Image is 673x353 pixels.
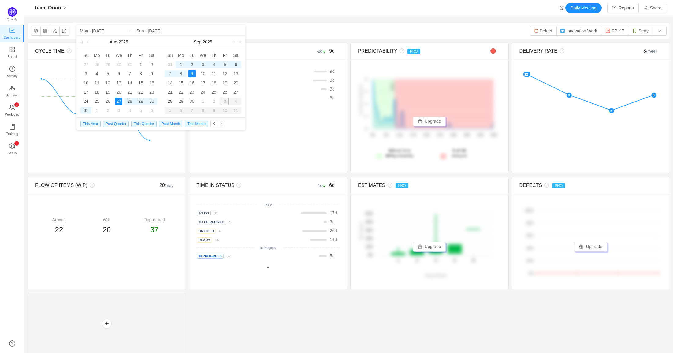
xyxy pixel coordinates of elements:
div: 15 [137,79,144,87]
sup: 3 [14,102,19,107]
td: September 9, 2025 [187,69,198,78]
td: August 9, 2025 [146,69,157,78]
div: 31 [126,61,133,68]
td: September 29, 2025 [176,97,187,106]
th: Wed [113,51,125,60]
div: 3 [219,98,230,105]
td: August 13, 2025 [113,78,125,87]
i: icon: team [9,104,15,110]
td: September 4, 2025 [124,106,135,115]
div: 13 [232,70,240,77]
div: 3 [115,107,122,114]
small: / week [646,49,657,54]
div: 1 [199,98,206,105]
th: Thu [208,51,219,60]
td: August 10, 2025 [80,78,91,87]
button: icon: down [653,26,667,36]
th: Sat [146,51,157,60]
span: 9 [330,87,332,91]
td: August 28, 2025 [124,97,135,106]
td: September 10, 2025 [198,69,209,78]
div: 7 [187,107,198,114]
td: October 10, 2025 [219,106,230,115]
i: icon: appstore [9,46,15,53]
div: 3 [82,70,90,77]
a: 4 [216,228,221,233]
div: 15 [177,79,185,87]
button: Defect [530,26,557,36]
a: 31 [211,210,218,215]
span: Archive [6,89,18,101]
small: 9 [229,220,231,224]
a: Activity [9,66,15,78]
div: 8 [177,70,185,77]
a: 16 [212,237,219,242]
td: August 11, 2025 [91,78,102,87]
div: 5 [137,107,144,114]
button: icon: message [59,26,69,36]
td: August 2, 2025 [146,60,157,69]
div: 23 [188,88,196,96]
button: icon: appstore [40,26,50,36]
div: 19 [104,88,112,96]
div: 27 [115,98,122,105]
div: 10 [82,79,90,87]
div: 1 [93,107,101,114]
div: 31 [166,61,174,68]
a: 9 [226,219,231,224]
div: 16 [188,79,196,87]
td: August 23, 2025 [146,87,157,97]
div: 28 [166,98,174,105]
td: August 17, 2025 [80,87,91,97]
a: Training [9,124,15,136]
span: 9d [329,48,335,54]
td: August 21, 2025 [124,87,135,97]
th: Mon [91,51,102,60]
button: icon: apartment [50,26,60,36]
i: icon: gold [9,85,15,91]
div: 21 [126,88,133,96]
input: Start date [80,27,158,35]
div: DELIVERY RATE [519,47,627,55]
td: July 31, 2025 [124,60,135,69]
div: 8 [198,107,209,114]
button: Story [629,26,653,36]
td: September 14, 2025 [165,78,176,87]
td: September 7, 2025 [165,69,176,78]
span: Su [80,53,91,58]
i: icon: question-circle [397,48,404,53]
span: 9 [330,78,332,83]
th: Thu [124,51,135,60]
div: 14 [126,79,133,87]
div: 2 [210,98,218,105]
a: 32 [224,253,230,258]
th: Tue [187,51,198,60]
td: October 5, 2025 [165,106,176,115]
td: September 28, 2025 [165,97,176,106]
td: August 16, 2025 [146,78,157,87]
button: icon: giftUpgrade [574,242,607,252]
button: icon: giftUpgrade [413,242,446,252]
td: August 18, 2025 [91,87,102,97]
span: Fr [135,53,146,58]
div: 29 [104,61,112,68]
td: August 7, 2025 [124,69,135,78]
td: August 3, 2025 [80,69,91,78]
i: icon: history [560,6,564,10]
div: 5 [165,107,176,114]
span: 🔴 [490,48,496,54]
td: August 24, 2025 [80,97,91,106]
i: icon: arrow-down [322,49,326,53]
div: 7 [126,70,133,77]
div: 20 [232,79,240,87]
span: Quantify [7,18,17,21]
td: July 27, 2025 [80,60,91,69]
img: 11615 [632,28,637,33]
text: # of items delivered [359,84,363,116]
td: October 7, 2025 [187,106,198,115]
span: Sa [230,53,241,58]
td: September 8, 2025 [176,69,187,78]
span: 8 [643,48,657,54]
button: icon: plus [102,319,112,329]
span: Mo [91,53,102,58]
